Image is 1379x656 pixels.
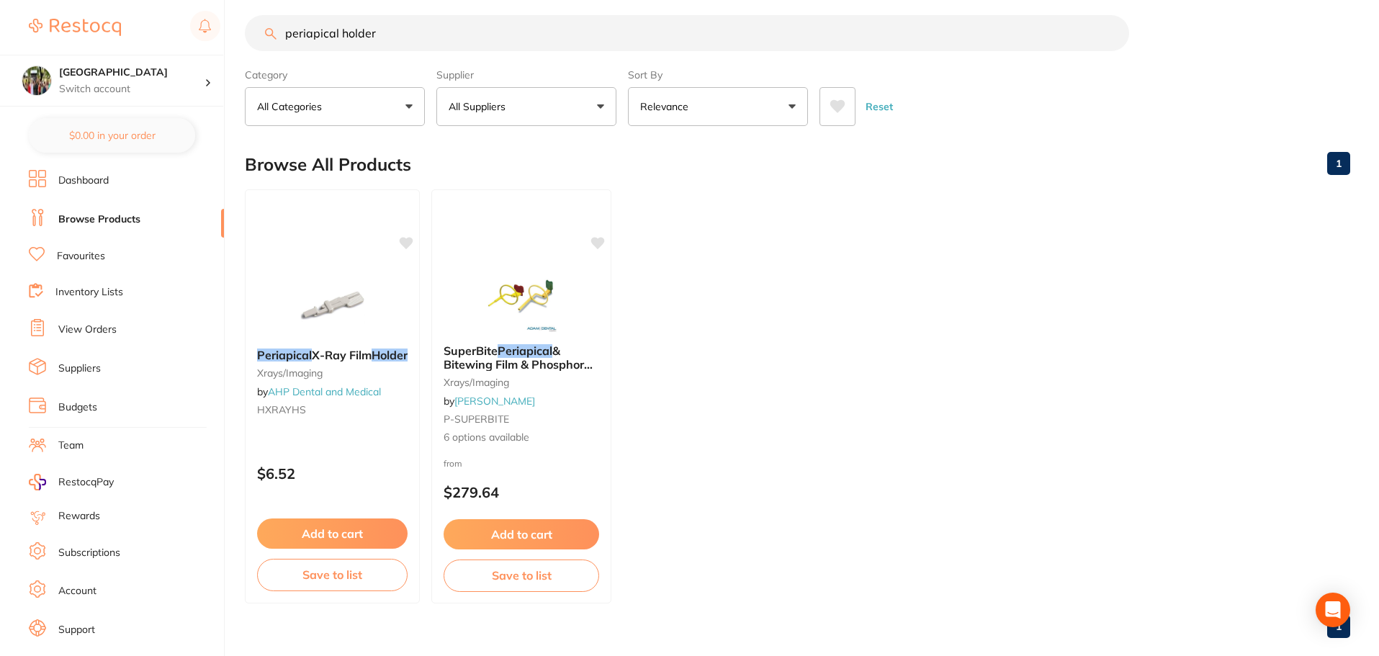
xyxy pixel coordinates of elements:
[29,118,195,153] button: $0.00 in your order
[444,413,509,426] span: P-SUPERBITE
[58,212,140,227] a: Browse Products
[58,439,84,453] a: Team
[58,174,109,188] a: Dashboard
[372,348,408,362] em: Holder
[475,261,568,333] img: SuperBite Periapical & Bitewing Film & Phosphor Plate
[449,99,511,114] p: All Suppliers
[257,465,408,482] p: $6.52
[444,431,599,445] span: 6 options available
[861,87,897,126] button: Reset
[58,623,95,637] a: Support
[444,344,599,371] b: SuperBite Periapical & Bitewing Film & Phosphor Plate
[257,559,408,590] button: Save to list
[444,484,599,500] p: $279.64
[22,66,51,95] img: Wanneroo Dental Centre
[257,518,408,549] button: Add to cart
[245,87,425,126] button: All Categories
[444,377,599,388] small: xrays/imaging
[257,367,408,379] small: xrays/imaging
[58,509,100,524] a: Rewards
[444,343,593,385] span: & Bitewing Film & Phosphor Plate
[245,155,411,175] h2: Browse All Products
[1316,593,1350,627] div: Open Intercom Messenger
[245,68,425,81] label: Category
[257,99,328,114] p: All Categories
[29,474,46,490] img: RestocqPay
[55,285,123,300] a: Inventory Lists
[436,68,616,81] label: Supplier
[257,403,306,416] span: HXRAYHS
[436,87,616,126] button: All Suppliers
[286,265,379,337] img: Periapical X-Ray Film Holder
[58,323,117,337] a: View Orders
[444,519,599,549] button: Add to cart
[454,395,535,408] a: [PERSON_NAME]
[444,343,498,358] span: SuperBite
[245,15,1129,51] input: Search Products
[1327,149,1350,178] a: 1
[268,385,381,398] a: AHP Dental and Medical
[59,82,205,96] p: Switch account
[444,458,462,469] span: from
[444,560,599,591] button: Save to list
[29,11,121,44] a: Restocq Logo
[58,400,97,415] a: Budgets
[58,546,120,560] a: Subscriptions
[444,395,535,408] span: by
[58,361,101,376] a: Suppliers
[59,66,205,80] h4: Wanneroo Dental Centre
[29,474,114,490] a: RestocqPay
[312,348,372,362] span: X-Ray Film
[498,343,552,358] em: Periapical
[640,99,694,114] p: Relevance
[58,475,114,490] span: RestocqPay
[58,584,96,598] a: Account
[628,87,808,126] button: Relevance
[628,68,808,81] label: Sort By
[257,348,312,362] em: Periapical
[57,249,105,264] a: Favourites
[257,385,381,398] span: by
[29,19,121,36] img: Restocq Logo
[257,349,408,361] b: Periapical X-Ray Film Holder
